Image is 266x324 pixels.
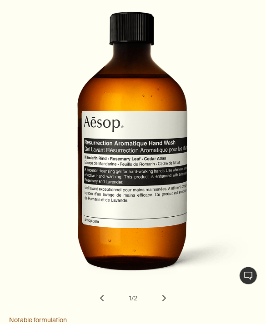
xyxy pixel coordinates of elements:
button: Chat en direct [239,267,257,285]
button: next slide [154,289,174,309]
button: previous slide [92,289,112,309]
